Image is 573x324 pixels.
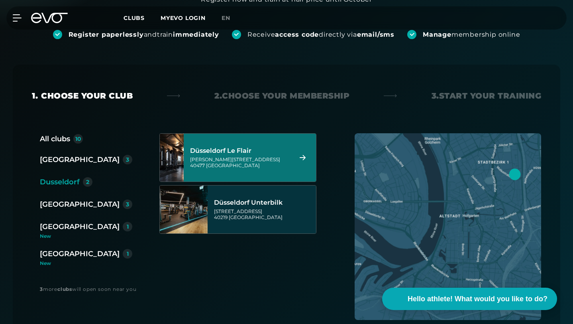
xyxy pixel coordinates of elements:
[451,31,520,38] font: membership online
[32,91,38,101] font: 1.
[432,91,439,101] font: 3.
[160,186,208,233] img: Düsseldorf Unterbilk
[206,162,260,168] font: [GEOGRAPHIC_DATA]
[40,134,70,143] font: All clubs
[173,31,219,38] font: immediately
[408,295,547,303] font: Hello athlete! What would you like to do?
[190,156,280,162] font: [PERSON_NAME][STREET_ADDRESS]
[43,286,57,292] font: more
[229,214,283,220] font: [GEOGRAPHIC_DATA]
[355,133,541,320] img: map
[247,31,275,38] font: Receive
[214,214,228,220] font: 40219
[40,286,43,292] font: 3
[222,14,240,23] a: en
[40,178,80,186] font: Dusseldorf
[72,286,136,292] font: will open soon near you
[40,200,120,209] font: [GEOGRAPHIC_DATA]
[40,249,120,258] font: [GEOGRAPHIC_DATA]
[75,135,81,142] font: 10
[214,208,262,214] font: [STREET_ADDRESS]
[69,31,144,38] font: Register paperlessly
[86,178,89,186] font: 2
[357,31,394,38] font: email/sms
[157,31,173,38] font: train
[319,31,357,38] font: directly via
[439,91,542,101] font: Start your training
[382,288,557,310] button: Hello athlete! What would you like to do?
[126,201,129,208] font: 3
[40,155,120,164] font: [GEOGRAPHIC_DATA]
[214,91,222,101] font: 2.
[124,14,161,22] a: Clubs
[148,134,196,182] img: Düsseldorf Le Flair
[126,156,129,163] font: 3
[190,147,251,154] font: Düsseldorf Le Flair
[275,31,319,38] font: access code
[57,286,72,292] font: clubs
[124,14,145,22] font: Clubs
[127,250,129,257] font: 1
[40,233,51,239] font: New
[40,260,51,266] font: New
[41,91,133,101] font: Choose your club
[222,91,349,101] font: Choose your membership
[214,199,283,206] font: Düsseldorf Unterbilk
[423,31,451,38] font: Manage
[127,223,129,230] font: 1
[161,14,206,22] a: MYEVO LOGIN
[222,14,230,22] font: en
[40,222,120,231] font: [GEOGRAPHIC_DATA]
[190,162,205,168] font: 40477
[144,31,157,38] font: and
